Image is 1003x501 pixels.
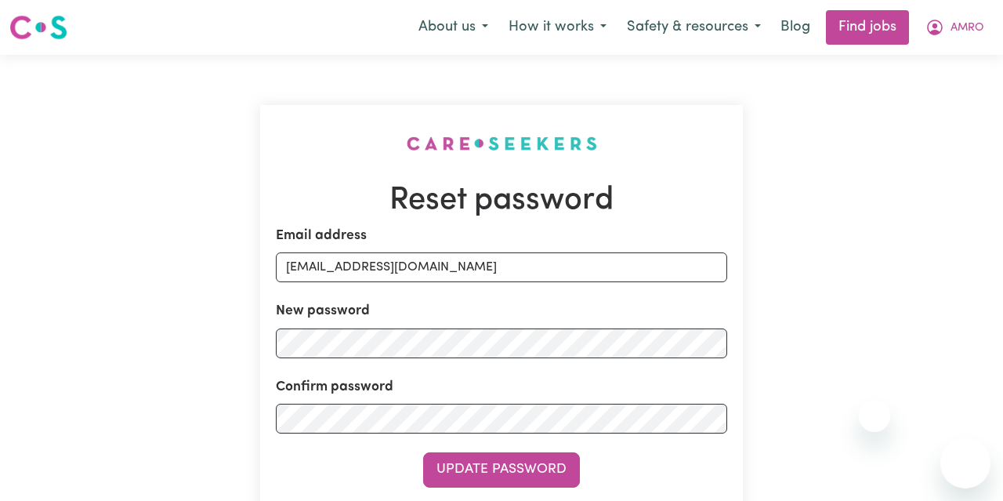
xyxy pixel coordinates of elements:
[276,377,393,398] label: Confirm password
[950,20,983,37] span: AMRO
[498,11,617,44] button: How it works
[276,226,367,246] label: Email address
[859,401,890,432] iframe: Close message
[276,182,727,220] h1: Reset password
[940,438,990,488] iframe: Button to launch messaging window
[9,9,67,45] a: Careseekers logo
[276,301,370,321] label: New password
[408,11,498,44] button: About us
[915,11,994,44] button: My Account
[9,13,67,42] img: Careseekers logo
[771,10,820,45] a: Blog
[423,452,580,487] button: Update Password
[826,10,909,45] a: Find jobs
[617,11,771,44] button: Safety & resources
